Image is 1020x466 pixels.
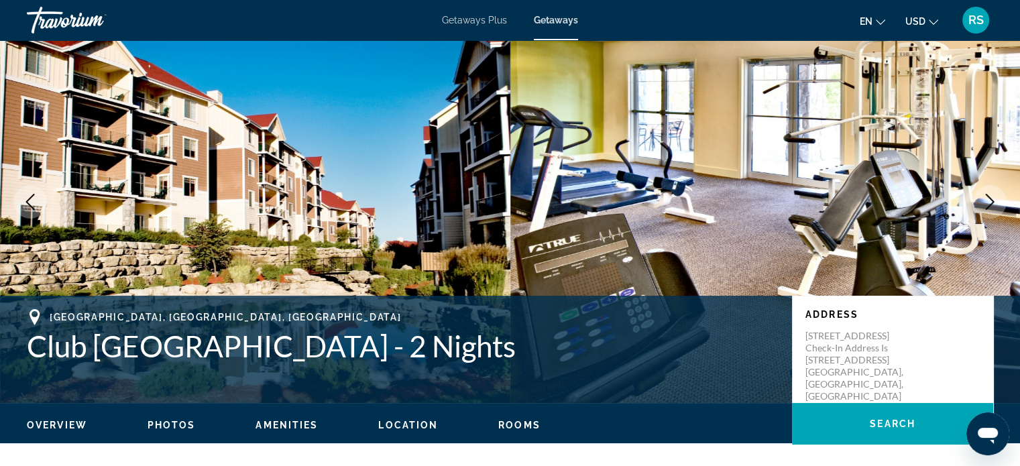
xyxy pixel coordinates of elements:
[966,412,1009,455] iframe: Button to launch messaging window
[498,419,541,431] button: Rooms
[27,420,87,430] span: Overview
[534,15,578,25] a: Getaways
[148,419,196,431] button: Photos
[256,419,318,431] button: Amenities
[148,420,196,430] span: Photos
[805,330,913,402] p: [STREET_ADDRESS] Check-in Address is [STREET_ADDRESS] [GEOGRAPHIC_DATA], [GEOGRAPHIC_DATA], [GEOG...
[973,185,1007,219] button: Next image
[27,419,87,431] button: Overview
[905,16,925,27] span: USD
[50,312,401,323] span: [GEOGRAPHIC_DATA], [GEOGRAPHIC_DATA], [GEOGRAPHIC_DATA]
[256,420,318,430] span: Amenities
[27,329,779,363] h1: Club [GEOGRAPHIC_DATA] - 2 Nights
[27,3,161,38] a: Travorium
[378,420,438,430] span: Location
[498,420,541,430] span: Rooms
[860,16,872,27] span: en
[442,15,507,25] a: Getaways Plus
[378,419,438,431] button: Location
[958,6,993,34] button: User Menu
[860,11,885,31] button: Change language
[805,309,980,320] p: Address
[870,418,915,429] span: Search
[905,11,938,31] button: Change currency
[13,185,47,219] button: Previous image
[968,13,984,27] span: RS
[792,403,993,445] button: Search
